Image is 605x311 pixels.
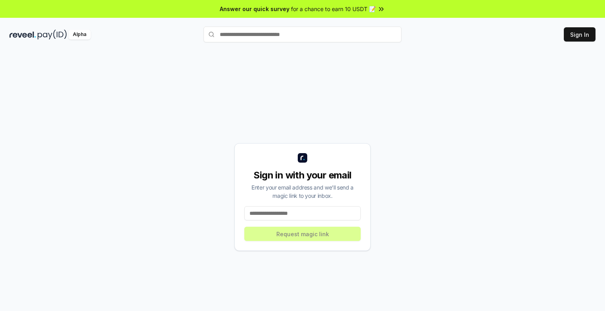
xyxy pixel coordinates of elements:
[298,153,307,163] img: logo_small
[564,27,595,42] button: Sign In
[68,30,91,40] div: Alpha
[38,30,67,40] img: pay_id
[244,169,361,182] div: Sign in with your email
[220,5,289,13] span: Answer our quick survey
[291,5,376,13] span: for a chance to earn 10 USDT 📝
[244,183,361,200] div: Enter your email address and we’ll send a magic link to your inbox.
[10,30,36,40] img: reveel_dark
